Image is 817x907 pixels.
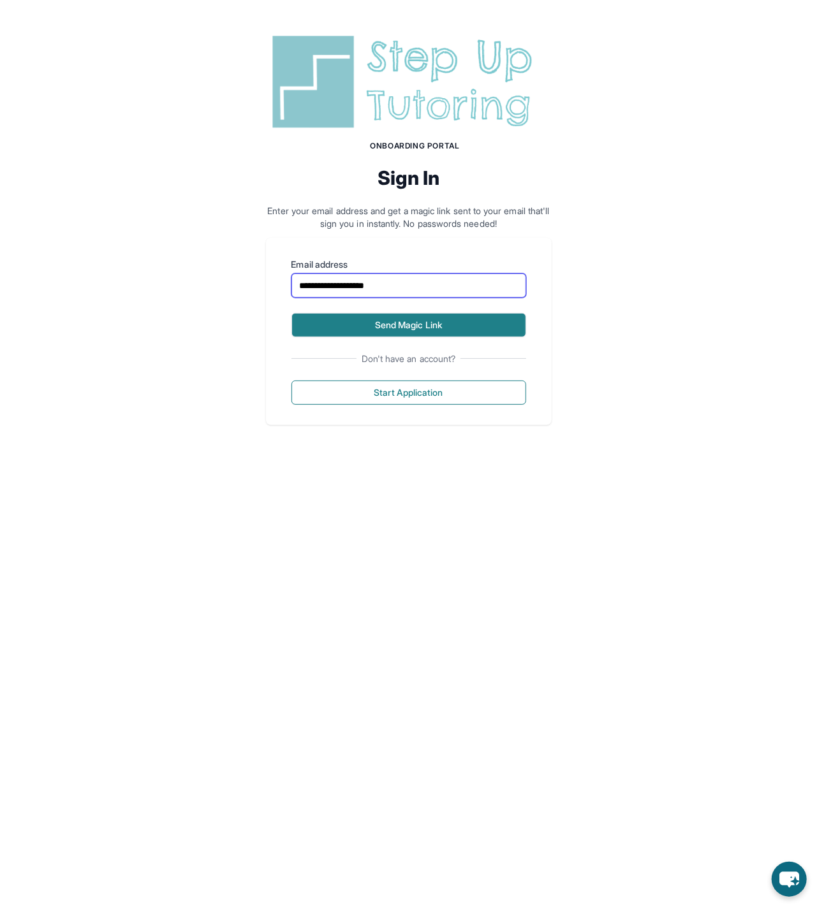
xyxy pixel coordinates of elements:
[291,313,526,337] button: Send Magic Link
[266,166,552,189] h2: Sign In
[291,258,526,271] label: Email address
[279,141,552,151] h1: Onboarding Portal
[266,31,552,133] img: Step Up Tutoring horizontal logo
[266,205,552,230] p: Enter your email address and get a magic link sent to your email that'll sign you in instantly. N...
[772,862,807,897] button: chat-button
[291,381,526,405] button: Start Application
[357,352,461,365] span: Don't have an account?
